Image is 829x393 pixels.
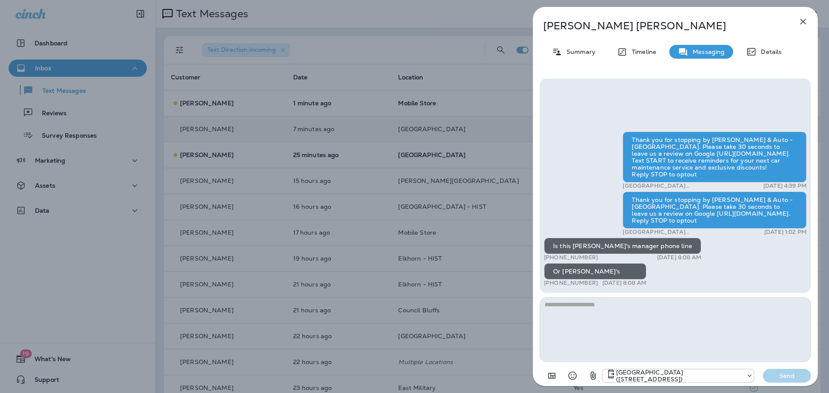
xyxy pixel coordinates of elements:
p: [DATE] 8:08 AM [657,254,701,261]
p: [GEOGRAPHIC_DATA] ([STREET_ADDRESS]) [623,229,733,236]
p: Timeline [627,48,656,55]
div: +1 (402) 496-2450 [602,369,754,383]
div: Thank you for stopping by [PERSON_NAME] & Auto - [GEOGRAPHIC_DATA]. Please take 30 seconds to lea... [623,192,807,229]
p: [GEOGRAPHIC_DATA] ([STREET_ADDRESS]) [623,182,733,189]
p: Details [756,48,782,55]
button: Add in a premade template [543,367,560,384]
p: [PHONE_NUMBER] [544,280,598,286]
p: [PERSON_NAME] [PERSON_NAME] [543,20,779,32]
p: [DATE] 4:39 PM [763,182,807,189]
div: Or [PERSON_NAME]'s [544,263,646,280]
p: [DATE] 8:08 AM [602,280,646,286]
div: Thank you for stopping by [PERSON_NAME] & Auto - [GEOGRAPHIC_DATA]. Please take 30 seconds to lea... [623,132,807,182]
p: [DATE] 1:02 PM [764,229,807,236]
button: Select an emoji [564,367,581,384]
p: [GEOGRAPHIC_DATA] ([STREET_ADDRESS]) [616,369,742,383]
p: Summary [562,48,595,55]
div: Is this [PERSON_NAME]'s manager phone line [544,238,701,254]
p: [PHONE_NUMBER] [544,254,598,261]
p: Messaging [688,48,725,55]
